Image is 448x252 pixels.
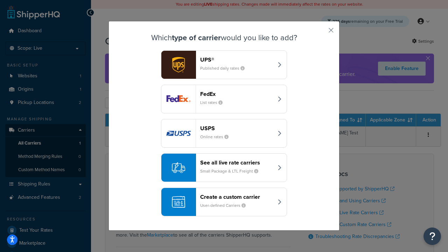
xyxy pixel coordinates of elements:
header: USPS [200,125,273,132]
button: Create a custom carrierUser-defined Carriers [161,188,287,216]
small: Online rates [200,134,234,140]
button: Open Resource Center [423,227,441,245]
small: Small Package & LTL Freight [200,168,264,174]
strong: type of carrier [172,32,221,43]
header: Create a custom carrier [200,194,273,200]
button: fedEx logoFedExList rates [161,85,287,113]
img: ups logo [161,51,196,79]
button: See all live rate carriersSmall Package & LTL Freight [161,153,287,182]
button: usps logoUSPSOnline rates [161,119,287,148]
img: usps logo [161,119,196,147]
img: icon-carrier-liverate-becf4550.svg [172,161,185,174]
img: icon-carrier-custom-c93b8a24.svg [172,195,185,209]
header: UPS® [200,56,273,63]
img: fedEx logo [161,85,196,113]
header: FedEx [200,91,273,97]
small: List rates [200,99,228,106]
small: Published daily rates [200,65,250,71]
small: User-defined Carriers [200,202,251,209]
header: See all live rate carriers [200,159,273,166]
button: ups logoUPS®Published daily rates [161,50,287,79]
h3: Which would you like to add? [126,34,322,42]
